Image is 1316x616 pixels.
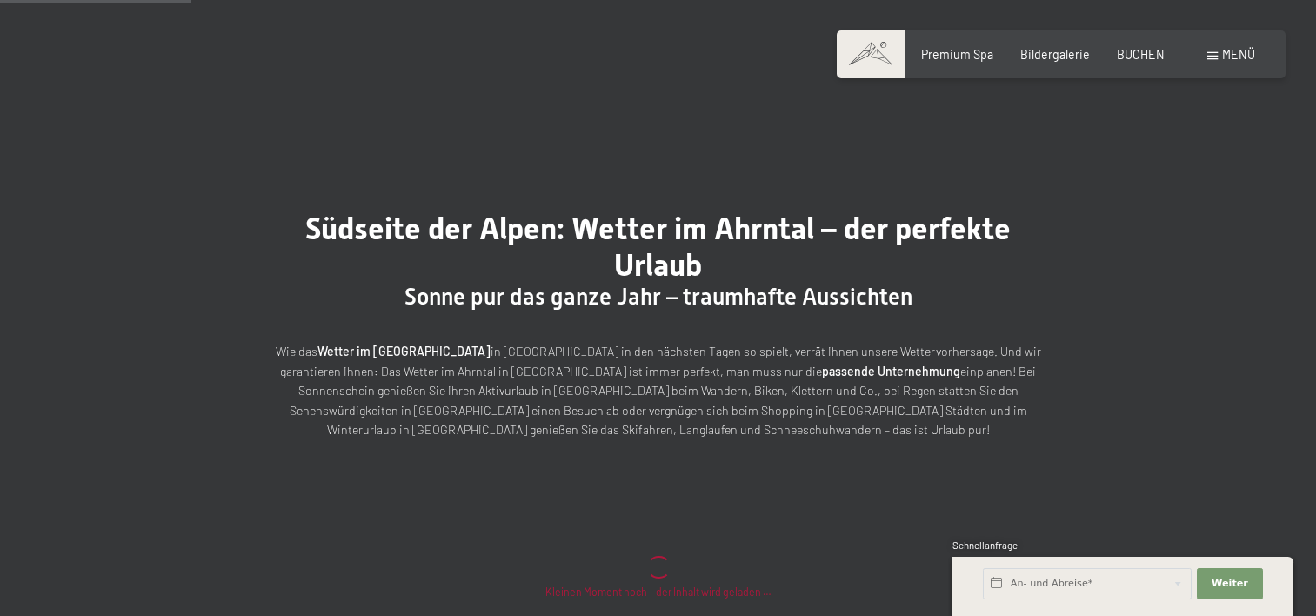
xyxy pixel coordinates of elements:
[1222,47,1255,62] span: Menü
[822,364,960,378] strong: passende Unternehmung
[305,211,1011,283] span: Südseite der Alpen: Wetter im Ahrntal – der perfekte Urlaub
[1117,47,1165,62] a: BUCHEN
[1212,577,1248,591] span: Weiter
[404,284,912,310] span: Sonne pur das ganze Jahr – traumhafte Aussichten
[276,585,1041,599] div: Kleinen Moment noch – der Inhalt wird geladen …
[317,344,491,358] strong: Wetter im [GEOGRAPHIC_DATA]
[952,539,1018,551] span: Schnellanfrage
[921,47,993,62] a: Premium Spa
[276,342,1041,440] p: Wie das in [GEOGRAPHIC_DATA] in den nächsten Tagen so spielt, verrät Ihnen unsere Wettervorhersag...
[1197,568,1263,599] button: Weiter
[1020,47,1090,62] a: Bildergalerie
